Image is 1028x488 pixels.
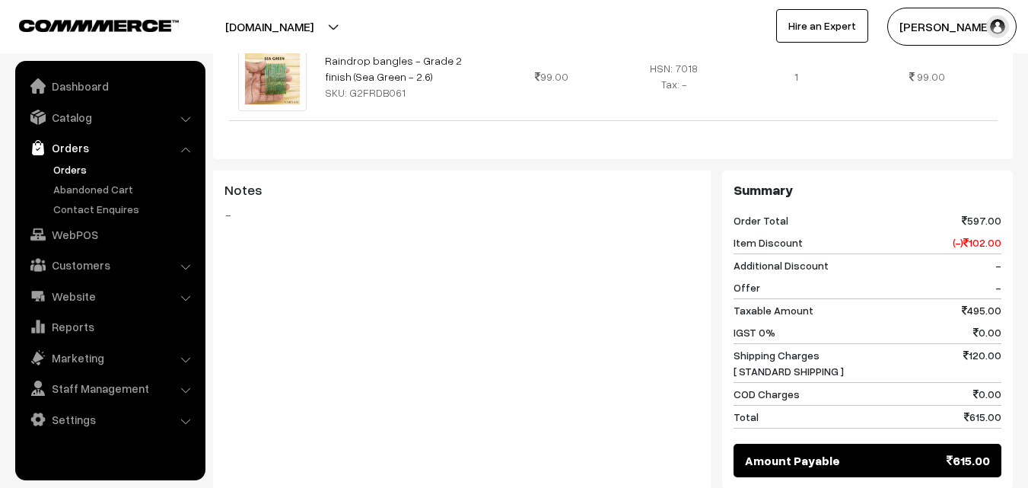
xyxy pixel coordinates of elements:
[238,42,307,111] img: SEA GREEN.jpg
[19,134,200,161] a: Orders
[794,70,798,83] span: 1
[19,251,200,279] a: Customers
[19,15,152,33] a: COMMMERCE
[973,324,1001,340] span: 0.00
[962,212,1001,228] span: 597.00
[734,279,760,295] span: Offer
[964,409,1001,425] span: 615.00
[650,62,698,91] span: HSN: 7018 Tax: -
[734,182,1001,199] h3: Summary
[19,344,200,372] a: Marketing
[325,54,462,83] a: Raindrop bangles - Grade 2 finish (Sea Green - 2.6)
[224,206,699,224] blockquote: -
[963,347,1001,379] span: 120.00
[734,409,759,425] span: Total
[734,257,829,273] span: Additional Discount
[535,70,568,83] span: 99.00
[49,161,200,177] a: Orders
[734,386,800,402] span: COD Charges
[734,347,844,379] span: Shipping Charges [ STANDARD SHIPPING ]
[325,85,482,100] div: SKU: G2FRDB061
[953,234,1001,250] span: (-) 102.00
[19,72,200,100] a: Dashboard
[962,302,1001,318] span: 495.00
[224,182,699,199] h3: Notes
[19,221,200,248] a: WebPOS
[19,375,200,402] a: Staff Management
[19,282,200,310] a: Website
[734,302,813,318] span: Taxable Amount
[49,181,200,197] a: Abandoned Cart
[172,8,367,46] button: [DOMAIN_NAME]
[947,451,990,470] span: 615.00
[973,386,1001,402] span: 0.00
[734,234,803,250] span: Item Discount
[887,8,1017,46] button: [PERSON_NAME]
[734,212,788,228] span: Order Total
[19,20,179,31] img: COMMMERCE
[745,451,840,470] span: Amount Payable
[19,313,200,340] a: Reports
[19,104,200,131] a: Catalog
[917,70,945,83] span: 99.00
[995,279,1001,295] span: -
[995,257,1001,273] span: -
[49,201,200,217] a: Contact Enquires
[19,406,200,433] a: Settings
[986,15,1009,38] img: user
[734,324,775,340] span: IGST 0%
[776,9,868,43] a: Hire an Expert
